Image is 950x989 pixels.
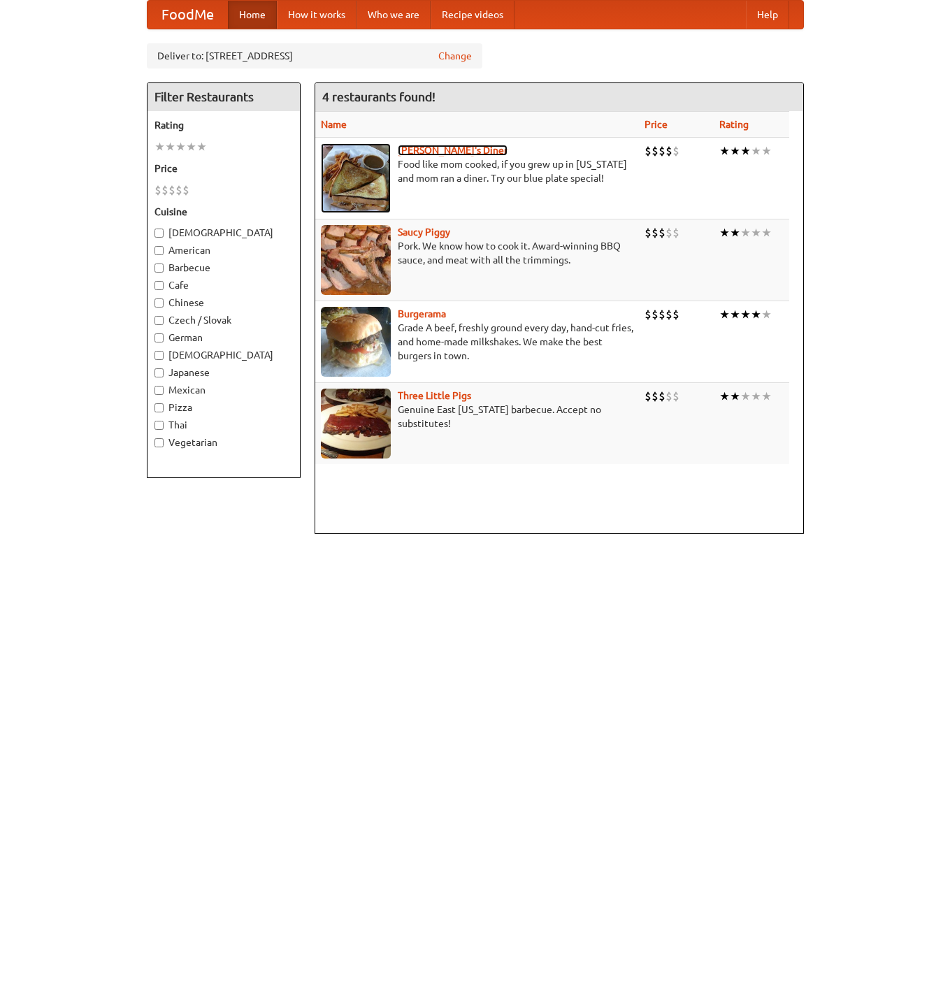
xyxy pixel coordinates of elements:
[154,264,164,273] input: Barbecue
[652,389,658,404] li: $
[672,143,679,159] li: $
[321,157,633,185] p: Food like mom cooked, if you grew up in [US_STATE] and mom ran a diner. Try our blue plate special!
[321,389,391,459] img: littlepigs.jpg
[154,161,293,175] h5: Price
[672,307,679,322] li: $
[398,145,508,156] b: [PERSON_NAME]'s Diner
[154,313,293,327] label: Czech / Slovak
[751,143,761,159] li: ★
[730,307,740,322] li: ★
[357,1,431,29] a: Who we are
[154,383,293,397] label: Mexican
[228,1,277,29] a: Home
[746,1,789,29] a: Help
[751,307,761,322] li: ★
[740,389,751,404] li: ★
[645,143,652,159] li: $
[719,225,730,240] li: ★
[175,139,186,154] li: ★
[398,308,446,319] a: Burgerama
[321,403,633,431] p: Genuine East [US_STATE] barbecue. Accept no substitutes!
[322,90,436,103] ng-pluralize: 4 restaurants found!
[168,182,175,198] li: $
[645,389,652,404] li: $
[740,225,751,240] li: ★
[398,226,450,238] a: Saucy Piggy
[730,389,740,404] li: ★
[658,307,665,322] li: $
[154,418,293,432] label: Thai
[154,400,293,414] label: Pizza
[645,225,652,240] li: $
[665,143,672,159] li: $
[672,225,679,240] li: $
[398,390,471,401] a: Three Little Pigs
[154,435,293,449] label: Vegetarian
[154,438,164,447] input: Vegetarian
[154,261,293,275] label: Barbecue
[154,139,165,154] li: ★
[751,225,761,240] li: ★
[161,182,168,198] li: $
[165,139,175,154] li: ★
[154,316,164,325] input: Czech / Slovak
[154,386,164,395] input: Mexican
[652,307,658,322] li: $
[321,321,633,363] p: Grade A beef, freshly ground every day, hand-cut fries, and home-made milkshakes. We make the bes...
[652,225,658,240] li: $
[147,83,300,111] h4: Filter Restaurants
[321,119,347,130] a: Name
[672,389,679,404] li: $
[154,281,164,290] input: Cafe
[154,421,164,430] input: Thai
[154,205,293,219] h5: Cuisine
[761,143,772,159] li: ★
[154,298,164,308] input: Chinese
[277,1,357,29] a: How it works
[154,348,293,362] label: [DEMOGRAPHIC_DATA]
[154,351,164,360] input: [DEMOGRAPHIC_DATA]
[665,307,672,322] li: $
[196,139,207,154] li: ★
[154,278,293,292] label: Cafe
[658,143,665,159] li: $
[154,368,164,377] input: Japanese
[431,1,514,29] a: Recipe videos
[761,307,772,322] li: ★
[186,139,196,154] li: ★
[154,331,293,345] label: German
[730,225,740,240] li: ★
[719,143,730,159] li: ★
[665,389,672,404] li: $
[147,43,482,68] div: Deliver to: [STREET_ADDRESS]
[154,403,164,412] input: Pizza
[154,246,164,255] input: American
[321,239,633,267] p: Pork. We know how to cook it. Award-winning BBQ sauce, and meat with all the trimmings.
[175,182,182,198] li: $
[645,119,668,130] a: Price
[154,229,164,238] input: [DEMOGRAPHIC_DATA]
[665,225,672,240] li: $
[719,389,730,404] li: ★
[321,225,391,295] img: saucy.jpg
[719,307,730,322] li: ★
[645,307,652,322] li: $
[658,225,665,240] li: $
[438,49,472,63] a: Change
[751,389,761,404] li: ★
[761,225,772,240] li: ★
[154,182,161,198] li: $
[761,389,772,404] li: ★
[147,1,228,29] a: FoodMe
[321,307,391,377] img: burgerama.jpg
[154,333,164,342] input: German
[154,118,293,132] h5: Rating
[154,226,293,240] label: [DEMOGRAPHIC_DATA]
[740,307,751,322] li: ★
[154,243,293,257] label: American
[740,143,751,159] li: ★
[658,389,665,404] li: $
